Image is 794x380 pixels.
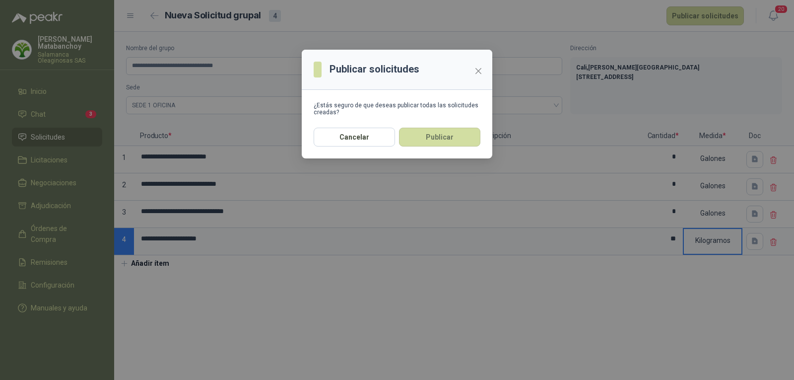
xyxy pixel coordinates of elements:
div: ¿Estás seguro de que deseas publicar todas las solicitudes creadas? [314,102,480,116]
button: Close [470,63,486,79]
span: close [474,67,482,75]
h3: Publicar solicitudes [330,62,419,77]
button: Cancelar [314,128,395,147]
button: Publicar [399,128,480,147]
